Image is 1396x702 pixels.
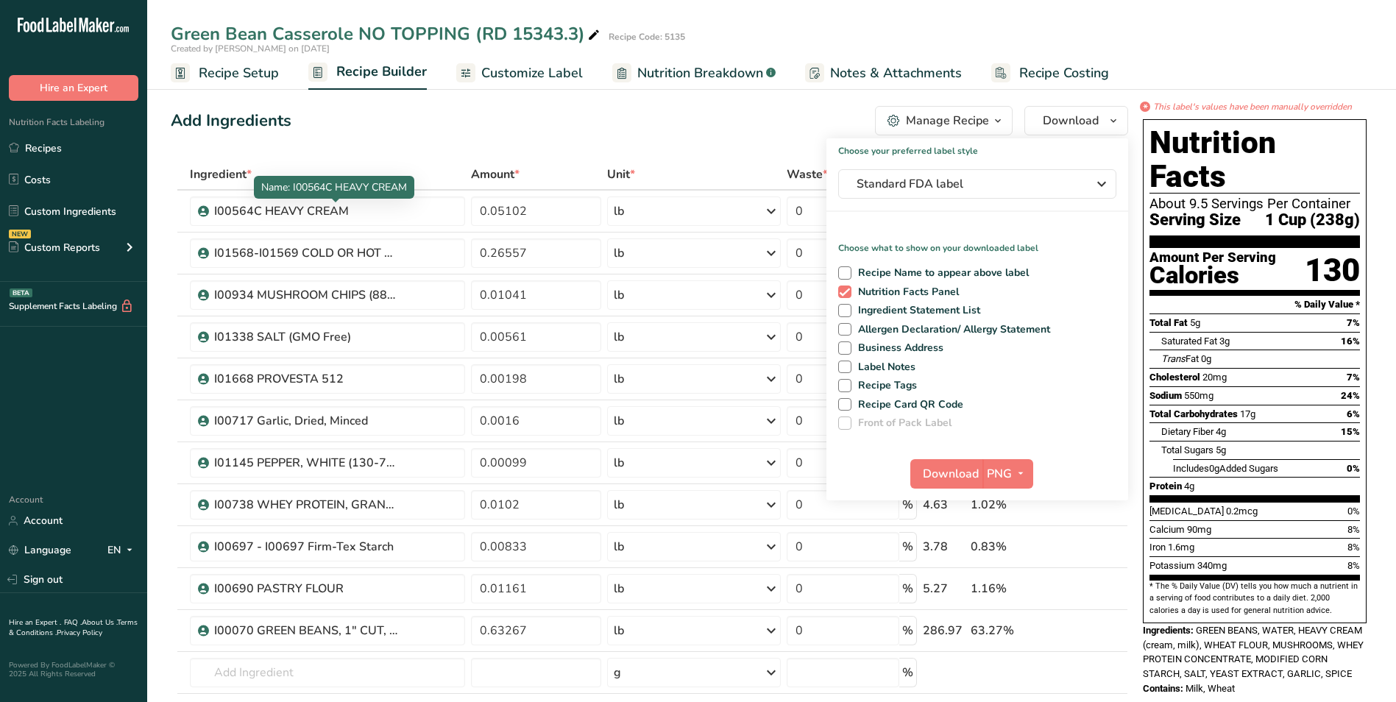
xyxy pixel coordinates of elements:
[923,496,965,514] div: 4.63
[171,109,291,133] div: Add Ingredients
[857,175,1077,193] span: Standard FDA label
[1347,372,1360,383] span: 7%
[982,459,1033,489] button: PNG
[826,230,1128,255] p: Choose what to show on your downloaded label
[9,75,138,101] button: Hire an Expert
[214,622,398,639] div: I00070 GREEN BEANS, 1" CUT, IQF (I00070A) (GMO Free)
[1186,683,1235,694] span: Milk, Wheat
[1149,581,1360,617] section: * The % Daily Value (DV) tells you how much a nutrient in a serving of food contributes to a dail...
[910,459,982,489] button: Download
[1347,560,1360,571] span: 8%
[1149,524,1185,535] span: Calcium
[1197,560,1227,571] span: 340mg
[614,664,621,681] div: g
[199,63,279,83] span: Recipe Setup
[190,166,252,183] span: Ingredient
[214,496,398,514] div: I00738 WHEY PROTEIN, GRANDE
[1209,463,1219,474] span: 0g
[10,288,32,297] div: BETA
[971,580,1058,598] div: 1.16%
[1187,524,1211,535] span: 90mg
[1347,542,1360,553] span: 8%
[171,21,603,47] div: Green Bean Casserole NO TOPPING (RD 15343.3)
[851,361,916,374] span: Label Notes
[1149,211,1241,230] span: Serving Size
[614,538,624,556] div: lb
[1149,542,1166,553] span: Iron
[1173,463,1278,474] span: Includes Added Sugars
[1202,372,1227,383] span: 20mg
[1240,408,1255,419] span: 17g
[987,465,1012,483] span: PNG
[614,412,624,430] div: lb
[1219,336,1230,347] span: 3g
[971,496,1058,514] div: 1.02%
[214,286,398,304] div: I00934 MUSHROOM CHIPS (8850275227R)
[214,328,398,346] div: I01338 SALT (GMO Free)
[1149,251,1276,265] div: Amount Per Serving
[614,454,624,472] div: lb
[1149,506,1224,517] span: [MEDICAL_DATA]
[1347,408,1360,419] span: 6%
[1161,353,1186,364] i: Trans
[1341,336,1360,347] span: 16%
[456,57,583,90] a: Customize Label
[171,43,330,54] span: Created by [PERSON_NAME] on [DATE]
[1226,506,1258,517] span: 0.2mcg
[851,304,981,317] span: Ingredient Statement List
[1149,390,1182,401] span: Sodium
[64,617,82,628] a: FAQ .
[1184,390,1213,401] span: 550mg
[481,63,583,83] span: Customize Label
[214,412,398,430] div: I00717 Garlic, Dried, Minced
[614,202,624,220] div: lb
[1161,426,1213,437] span: Dietary Fiber
[614,244,624,262] div: lb
[838,169,1116,199] button: Standard FDA label
[82,617,117,628] a: About Us .
[923,538,965,556] div: 3.78
[1216,444,1226,455] span: 5g
[1024,106,1128,135] button: Download
[851,379,918,392] span: Recipe Tags
[57,628,102,638] a: Privacy Policy
[637,63,763,83] span: Nutrition Breakdown
[9,617,61,628] a: Hire an Expert .
[851,323,1051,336] span: Allergen Declaration/ Allergy Statement
[1347,524,1360,535] span: 8%
[851,341,944,355] span: Business Address
[261,180,407,194] span: Name: I00564C HEAVY CREAM
[1149,408,1238,419] span: Total Carbohydrates
[1184,481,1194,492] span: 4g
[1216,426,1226,437] span: 4g
[1149,196,1360,211] div: About 9.5 Servings Per Container
[614,328,624,346] div: lb
[614,370,624,388] div: lb
[214,580,398,598] div: I00690 PASTRY FLOUR
[9,240,100,255] div: Custom Reports
[1143,683,1183,694] span: Contains:
[214,370,398,388] div: I01668 PROVESTA 512
[214,244,398,262] div: I01568-I01569 COLD OR HOT WATER
[805,57,962,90] a: Notes & Attachments
[851,416,952,430] span: Front of Pack Label
[826,138,1128,157] h1: Choose your preferred label style
[991,57,1109,90] a: Recipe Costing
[1347,317,1360,328] span: 7%
[214,202,398,220] div: I00564C HEAVY CREAM
[875,106,1013,135] button: Manage Recipe
[1149,372,1200,383] span: Cholesterol
[609,30,685,43] div: Recipe Code: 5135
[614,622,624,639] div: lb
[830,63,962,83] span: Notes & Attachments
[1346,652,1381,687] iframe: Intercom live chat
[1265,211,1360,230] span: 1 Cup (238g)
[9,230,31,238] div: NEW
[471,166,520,183] span: Amount
[1149,126,1360,194] h1: Nutrition Facts
[1043,112,1099,130] span: Download
[787,166,840,183] div: Waste
[1347,463,1360,474] span: 0%
[1149,560,1195,571] span: Potassium
[107,542,138,559] div: EN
